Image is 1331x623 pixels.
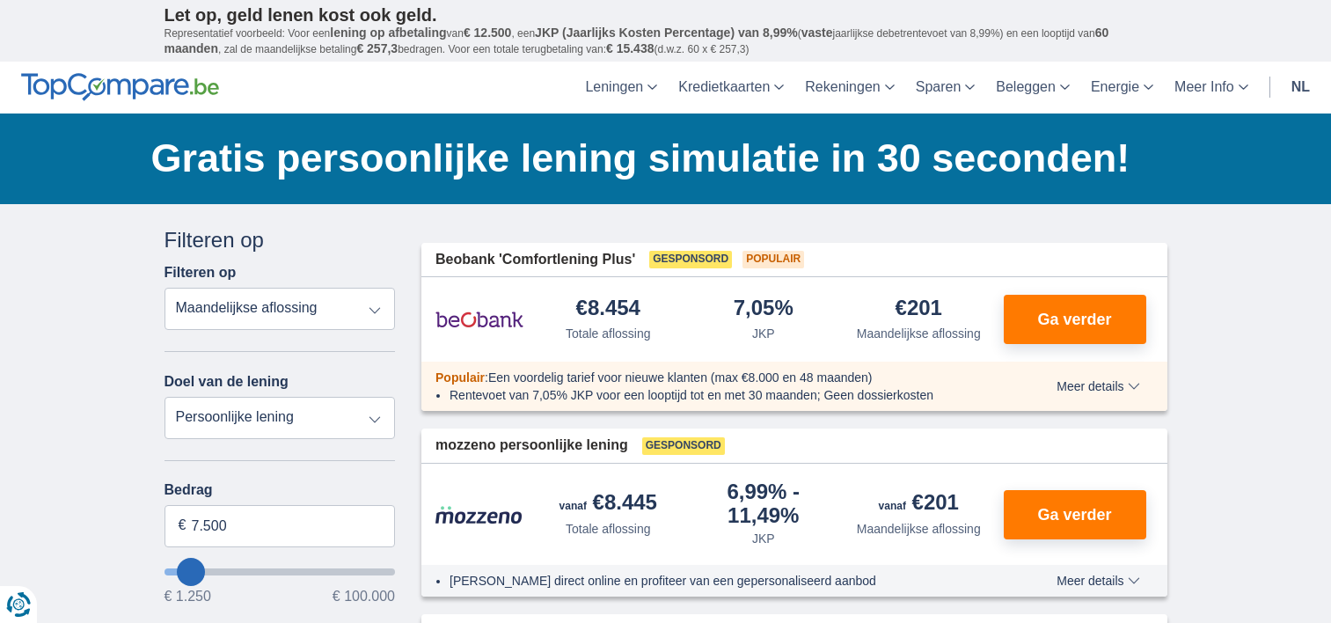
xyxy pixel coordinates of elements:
span: Populair [742,251,804,268]
div: 7,05% [734,297,793,321]
span: Beobank 'Comfortlening Plus' [435,250,635,270]
button: Ga verder [1004,490,1146,539]
p: Representatief voorbeeld: Voor een van , een ( jaarlijkse debetrentevoet van 8,99%) en een loopti... [165,26,1167,57]
a: Rekeningen [794,62,904,114]
span: Gesponsord [649,251,732,268]
span: Meer details [1057,380,1139,392]
a: Meer Info [1164,62,1259,114]
span: Populair [435,370,485,385]
span: € [179,516,186,536]
a: Leningen [574,62,668,114]
label: Bedrag [165,482,396,498]
label: Doel van de lening [165,374,289,390]
p: Let op, geld lenen kost ook geld. [165,4,1167,26]
span: Ga verder [1037,507,1111,523]
span: vaste [801,26,833,40]
span: € 15.438 [606,41,655,55]
span: Ga verder [1037,311,1111,327]
a: Kredietkaarten [668,62,794,114]
div: : [421,369,1006,386]
div: €8.454 [576,297,640,321]
span: € 100.000 [333,590,395,604]
span: € 257,3 [356,41,398,55]
div: Totale aflossing [566,325,651,342]
span: Gesponsord [642,437,725,455]
span: mozzeno persoonlijke lening [435,436,628,456]
li: Rentevoet van 7,05% JKP voor een looptijd tot en met 30 maanden; Geen dossierkosten [450,386,992,404]
button: Meer details [1043,379,1152,393]
span: Meer details [1057,575,1139,587]
h1: Gratis persoonlijke lening simulatie in 30 seconden! [151,131,1167,186]
button: Meer details [1043,574,1152,588]
div: Totale aflossing [566,520,651,538]
img: product.pl.alt Mozzeno [435,505,523,524]
a: Beleggen [985,62,1080,114]
div: Filteren op [165,225,396,255]
div: JKP [752,325,775,342]
span: JKP (Jaarlijks Kosten Percentage) van 8,99% [535,26,798,40]
span: lening op afbetaling [330,26,446,40]
div: €8.445 [559,492,657,517]
img: TopCompare [21,73,219,101]
div: €201 [896,297,942,321]
div: €201 [879,492,959,517]
input: wantToBorrow [165,568,396,575]
a: Energie [1080,62,1164,114]
div: 6,99% [693,481,835,526]
button: Ga verder [1004,295,1146,344]
span: € 1.250 [165,590,211,604]
span: Een voordelig tarief voor nieuwe klanten (max €8.000 en 48 maanden) [488,370,873,385]
a: nl [1281,62,1320,114]
div: Maandelijkse aflossing [857,520,981,538]
span: € 12.500 [464,26,512,40]
li: [PERSON_NAME] direct online en profiteer van een gepersonaliseerd aanbod [450,572,992,590]
a: Sparen [905,62,986,114]
label: Filteren op [165,265,237,281]
div: Maandelijkse aflossing [857,325,981,342]
div: JKP [752,530,775,547]
span: 60 maanden [165,26,1109,55]
img: product.pl.alt Beobank [435,297,523,341]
